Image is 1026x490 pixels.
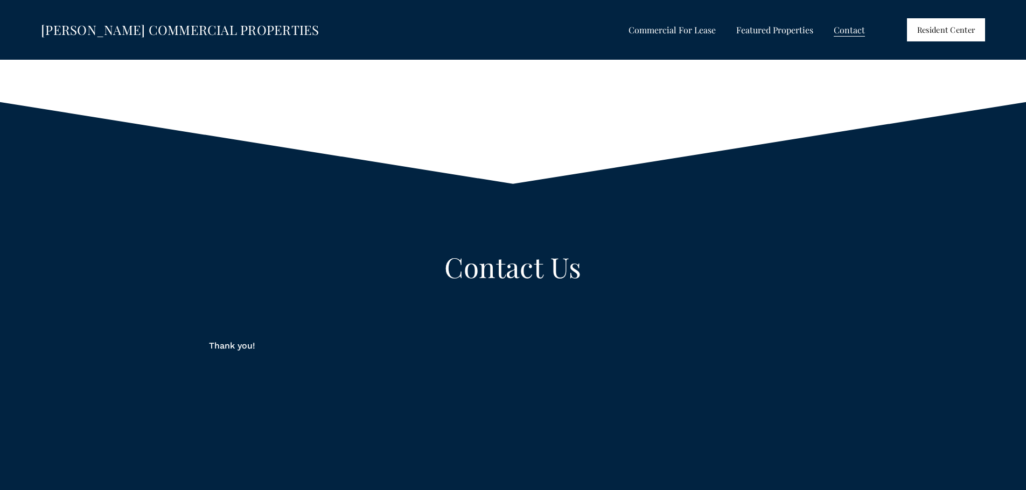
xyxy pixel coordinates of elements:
[834,22,865,38] a: Contact
[401,252,625,282] h2: Contact Us
[629,23,716,37] span: Commercial For Lease
[41,21,319,38] a: [PERSON_NAME] COMMERCIAL PROPERTIES
[736,23,813,37] span: Featured Properties
[736,22,813,38] a: folder dropdown
[629,22,716,38] a: folder dropdown
[209,339,818,353] div: Thank you!
[907,18,985,41] a: Resident Center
